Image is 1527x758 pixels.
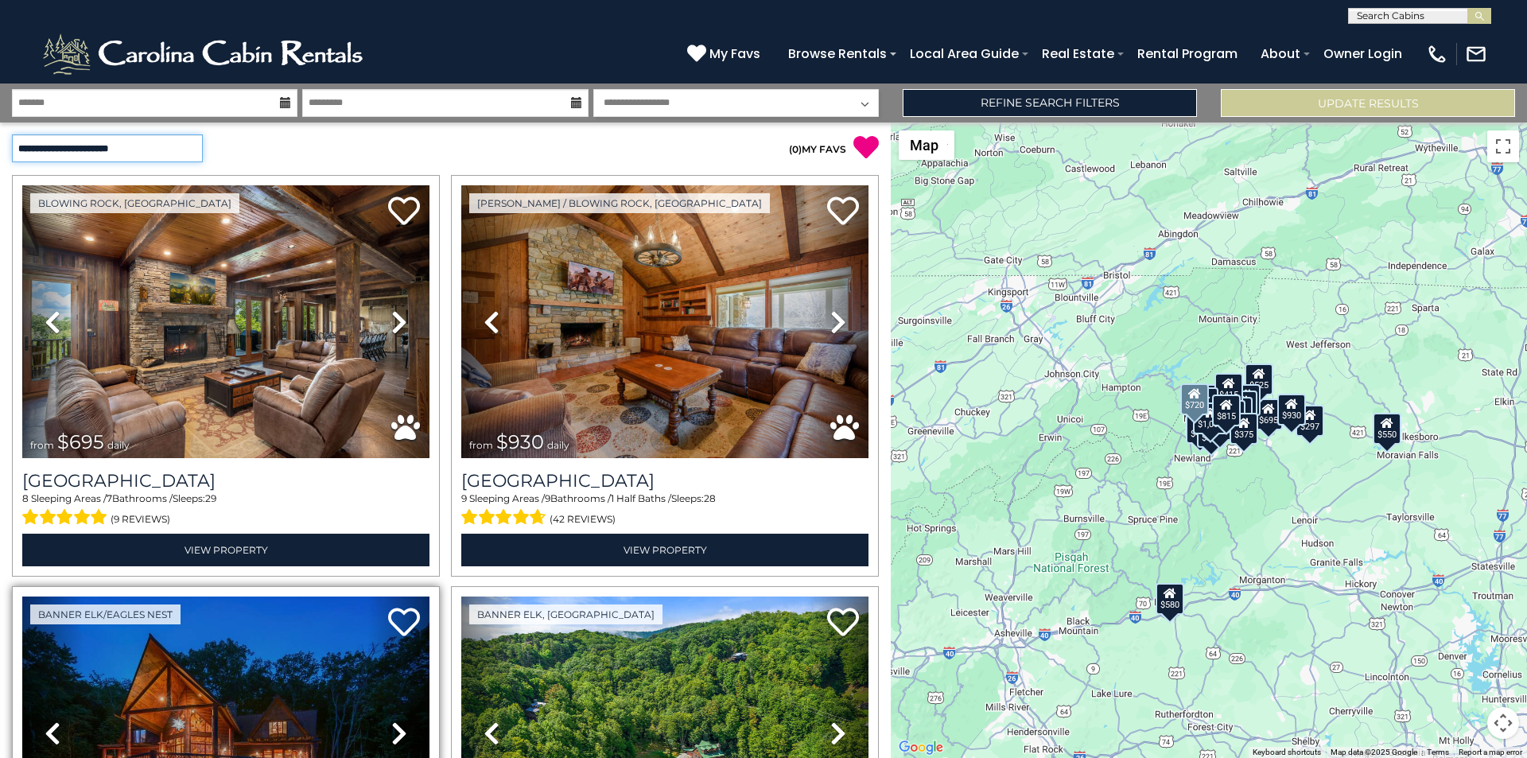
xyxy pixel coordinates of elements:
div: $695 [1254,398,1283,430]
a: Browse Rentals [780,40,895,68]
span: 9 [545,492,550,504]
a: Rental Program [1129,40,1245,68]
a: [GEOGRAPHIC_DATA] [22,470,429,492]
a: (0)MY FAVS [789,143,846,155]
a: Add to favorites [827,606,859,640]
span: My Favs [709,44,760,64]
a: Refine Search Filters [903,89,1197,117]
span: 8 [22,492,29,504]
button: Update Results [1221,89,1515,117]
div: $451 [1229,391,1257,422]
a: View Property [461,534,868,566]
button: Change map style [899,130,954,160]
span: Map data ©2025 Google [1331,748,1417,756]
h3: Renaissance Lodge [22,470,429,492]
a: Blowing Rock, [GEOGRAPHIC_DATA] [30,193,239,213]
img: thumbnail_163277623.jpeg [22,185,429,458]
img: Google [895,737,947,758]
a: About [1253,40,1308,68]
a: Add to favorites [388,195,420,229]
div: $420 [1186,411,1214,443]
span: 28 [704,492,716,504]
span: 0 [792,143,798,155]
div: $930 [1277,394,1306,426]
div: $815 [1212,394,1241,426]
a: [GEOGRAPHIC_DATA] [461,470,868,492]
span: daily [107,439,130,451]
span: 29 [205,492,216,504]
a: Report a map error [1459,748,1522,756]
a: My Favs [687,44,764,64]
img: thumbnail_163277208.jpeg [461,185,868,458]
div: $1,095 [1193,402,1228,434]
span: $695 [57,430,104,453]
div: Sleeping Areas / Bathrooms / Sleeps: [22,492,429,530]
a: Banner Elk, [GEOGRAPHIC_DATA] [469,604,662,624]
img: phone-regular-white.png [1426,43,1448,65]
div: $350 [1197,416,1226,448]
span: 1 Half Baths / [611,492,671,504]
a: Terms [1427,748,1449,756]
button: Map camera controls [1487,707,1519,739]
div: $375 [1206,408,1234,440]
img: mail-regular-white.png [1465,43,1487,65]
a: Open this area in Google Maps (opens a new window) [895,737,947,758]
div: $245 [1232,384,1261,416]
span: from [469,439,493,451]
span: (42 reviews) [550,509,616,530]
a: Owner Login [1315,40,1410,68]
a: Real Estate [1034,40,1122,68]
span: 7 [107,492,112,504]
span: daily [547,439,569,451]
span: $930 [496,430,544,453]
span: ( ) [789,143,802,155]
a: Add to favorites [827,195,859,229]
div: $375 [1230,413,1258,445]
div: $415 [1214,372,1243,404]
span: from [30,439,54,451]
a: View Property [22,534,429,566]
span: Map [910,137,938,154]
button: Toggle fullscreen view [1487,130,1519,162]
img: White-1-2.png [40,30,370,78]
div: $297 [1296,405,1324,437]
div: $580 [1156,582,1184,614]
div: $525 [1245,363,1273,395]
span: 9 [461,492,467,504]
a: Banner Elk/Eagles Nest [30,604,181,624]
button: Keyboard shortcuts [1253,747,1321,758]
a: Local Area Guide [902,40,1027,68]
div: $720 [1180,383,1209,415]
a: [PERSON_NAME] / Blowing Rock, [GEOGRAPHIC_DATA] [469,193,770,213]
div: Sleeping Areas / Bathrooms / Sleeps: [461,492,868,530]
span: (9 reviews) [111,509,170,530]
h3: Appalachian Mountain Lodge [461,470,868,492]
div: $550 [1373,412,1401,444]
